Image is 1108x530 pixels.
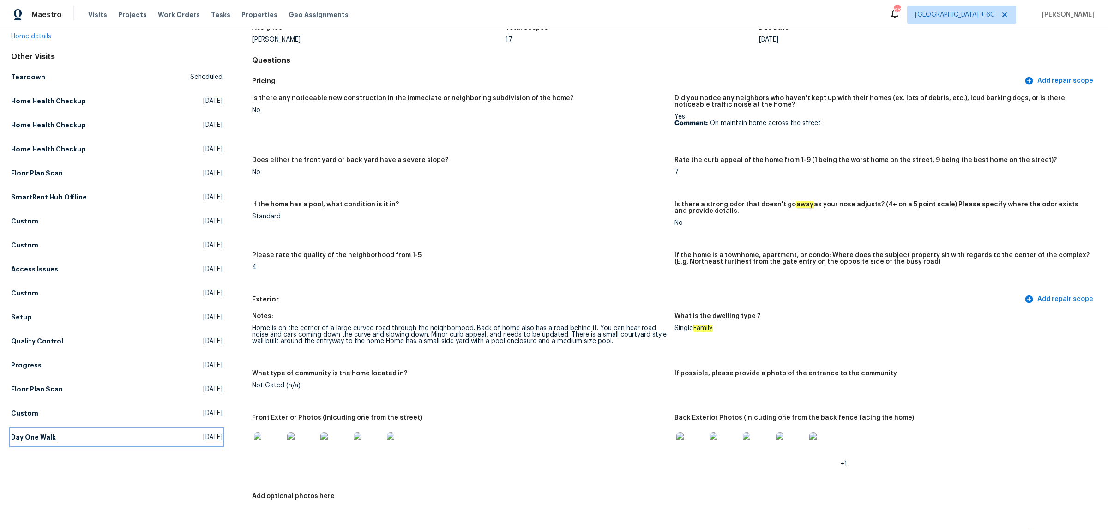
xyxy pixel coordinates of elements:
h5: Custom [11,217,38,226]
span: [DATE] [203,120,223,130]
div: 687 [894,6,900,15]
span: Maestro [31,10,62,19]
a: Custom[DATE] [11,237,223,253]
h4: Questions [252,56,1097,65]
span: Visits [88,10,107,19]
h5: Notes: [252,313,273,319]
span: Work Orders [158,10,200,19]
button: Add repair scope [1023,291,1097,308]
span: [DATE] [203,409,223,418]
b: Comment: [674,120,708,126]
span: [GEOGRAPHIC_DATA] + 60 [915,10,995,19]
span: [PERSON_NAME] [1038,10,1094,19]
h5: Home Health Checkup [11,96,86,106]
em: Family [693,325,713,332]
span: Scheduled [190,72,223,82]
span: Tasks [211,12,230,18]
span: [DATE] [203,385,223,394]
h5: Does either the front yard or back yard have a severe slope? [252,157,448,163]
div: 17 [506,36,759,43]
h5: Did you notice any neighbors who haven't kept up with their homes (ex. lots of debris, etc.), lou... [674,95,1090,108]
a: Setup[DATE] [11,309,223,325]
div: Home is on the corner of a large curved road through the neighborhood. Back of home also has a ro... [252,325,667,344]
div: Not Gated (n/a) [252,382,667,389]
span: +1 [841,461,847,467]
h5: Home Health Checkup [11,145,86,154]
span: [DATE] [203,193,223,202]
h5: Pricing [252,76,1023,86]
h5: Is there any noticeable new construction in the immediate or neighboring subdivision of the home? [252,95,573,102]
h5: Day One Walk [11,433,56,442]
span: [DATE] [203,241,223,250]
div: [PERSON_NAME] [252,36,506,43]
em: away [796,201,814,208]
h5: If the home has a pool, what condition is it in? [252,201,399,208]
h5: Quality Control [11,337,63,346]
a: Home Health Checkup[DATE] [11,141,223,157]
div: 7 [674,169,1090,175]
span: [DATE] [203,96,223,106]
a: Access Issues[DATE] [11,261,223,277]
span: [DATE] [203,361,223,370]
span: [DATE] [203,145,223,154]
div: No [252,107,667,114]
h5: Rate the curb appeal of the home from 1-9 (1 being the worst home on the street, 9 being the best... [674,157,1057,163]
span: Geo Assignments [289,10,349,19]
a: SmartRent Hub Offline[DATE] [11,189,223,205]
a: Progress[DATE] [11,357,223,373]
button: Add repair scope [1023,72,1097,90]
span: [DATE] [203,289,223,298]
h5: Teardown [11,72,45,82]
span: [DATE] [203,169,223,178]
a: Custom[DATE] [11,285,223,301]
div: [DATE] [759,36,1012,43]
a: Home details [11,33,51,40]
a: Custom[DATE] [11,405,223,422]
h5: Custom [11,241,38,250]
a: Custom[DATE] [11,213,223,229]
a: Home Health Checkup[DATE] [11,117,223,133]
h5: SmartRent Hub Offline [11,193,87,202]
h5: Floor Plan Scan [11,169,63,178]
div: 4 [252,264,667,271]
div: Standard [252,213,667,220]
a: Day One Walk[DATE] [11,429,223,446]
span: [DATE] [203,433,223,442]
h5: Add optional photos here [252,493,335,500]
h5: Custom [11,289,38,298]
h5: Floor Plan Scan [11,385,63,394]
h5: If possible, please provide a photo of the entrance to the community [674,370,897,377]
div: Other Visits [11,52,223,61]
p: On maintain home across the street [674,120,1090,126]
a: Floor Plan Scan[DATE] [11,381,223,397]
h5: Is there a strong odor that doesn't go as your nose adjusts? (4+ on a 5 point scale) Please speci... [674,201,1090,214]
h5: Please rate the quality of the neighborhood from 1-5 [252,252,422,259]
span: Projects [118,10,147,19]
h5: Progress [11,361,42,370]
div: Yes [674,114,1090,126]
div: Single [674,325,1090,331]
h5: What type of community is the home located in? [252,370,407,377]
span: [DATE] [203,313,223,322]
span: Properties [241,10,277,19]
a: Home Health Checkup[DATE] [11,93,223,109]
h5: What is the dwelling type ? [674,313,760,319]
h5: Front Exterior Photos (inlcuding one from the street) [252,415,422,421]
span: [DATE] [203,217,223,226]
h5: If the home is a townhome, apartment, or condo: Where does the subject property sit with regards ... [674,252,1090,265]
span: Add repair scope [1026,294,1093,305]
a: TeardownScheduled [11,69,223,85]
h5: Back Exterior Photos (inlcuding one from the back fence facing the home) [674,415,914,421]
h5: Home Health Checkup [11,120,86,130]
div: No [252,169,667,175]
a: Quality Control[DATE] [11,333,223,349]
a: Floor Plan Scan[DATE] [11,165,223,181]
h5: Custom [11,409,38,418]
div: No [674,220,1090,226]
h5: Exterior [252,295,1023,304]
span: [DATE] [203,265,223,274]
span: Add repair scope [1026,75,1093,87]
span: [DATE] [203,337,223,346]
h5: Access Issues [11,265,58,274]
h5: Setup [11,313,32,322]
